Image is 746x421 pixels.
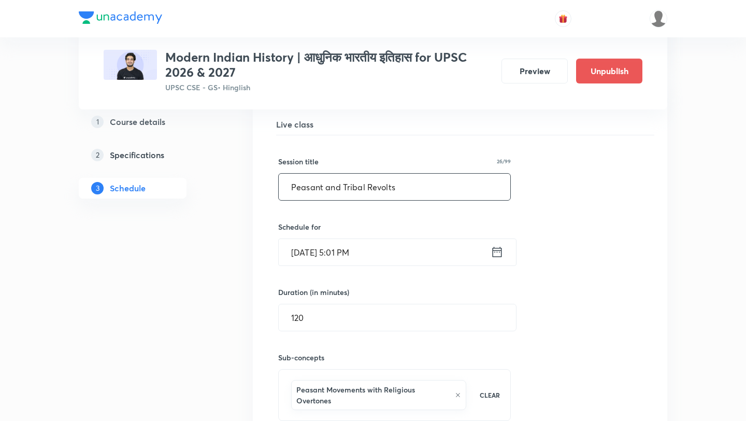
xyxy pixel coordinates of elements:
input: A great title is short, clear and descriptive [279,174,510,200]
h3: Modern Indian History | आधुनिक भारतीय इतिहास for UPSC 2026 & 2027 [165,50,493,80]
h6: Sub-concepts [278,352,511,363]
p: CLEAR [480,390,500,400]
h6: Session title [278,156,319,167]
button: avatar [555,10,571,27]
img: Company Logo [79,11,162,24]
h5: Live class [276,118,654,131]
h6: Peasant Movements with Religious Overtones [296,384,450,406]
a: 2Specifications [79,145,220,165]
h5: Schedule [110,182,146,194]
h6: Schedule for [278,221,511,232]
img: avatar [558,14,568,23]
button: Unpublish [576,59,642,83]
img: 19E03857-3385-4008-B9C9-5041D09E7A5E_plus.png [104,50,157,80]
p: 3 [91,182,104,194]
h5: Specifications [110,149,164,161]
button: Preview [501,59,568,83]
p: 2 [91,149,104,161]
h6: Duration (in minutes) [278,287,349,298]
img: Ajit [650,10,667,27]
input: 120 [279,304,516,331]
h5: Course details [110,116,165,128]
p: 26/99 [497,159,511,164]
a: Company Logo [79,11,162,26]
p: UPSC CSE - GS • Hinglish [165,82,493,93]
p: 1 [91,116,104,128]
a: 1Course details [79,111,220,132]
